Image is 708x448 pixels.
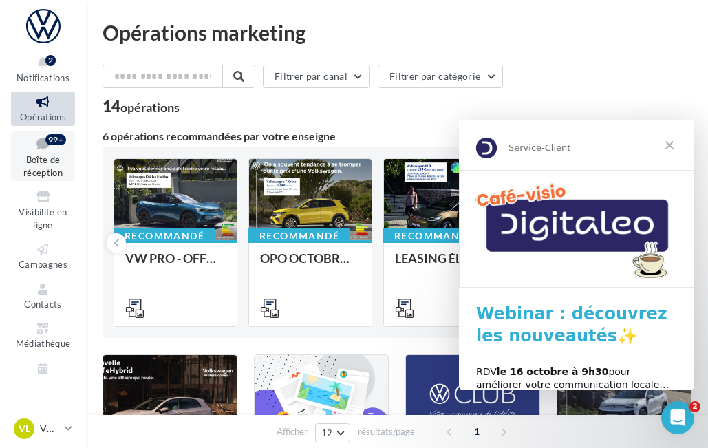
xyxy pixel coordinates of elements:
div: 6 opérations recommandées par votre enseigne [103,131,669,142]
span: 12 [321,427,333,438]
div: RDV pour améliorer votre communication locale… et attirer plus de clients ! [17,245,218,286]
button: Filtrer par canal [263,65,370,88]
div: OPO OCTOBRE 2025 [260,251,361,279]
span: Afficher [277,425,308,438]
b: le 16 octobre à 9h30 [38,246,150,257]
a: VL VW LE PLESSIS [11,416,75,442]
iframe: Intercom live chat message [459,120,694,390]
div: Recommandé [248,228,350,244]
span: Notifications [17,72,69,83]
a: Calendrier [11,358,75,392]
span: Opérations [20,111,66,122]
a: Campagnes [11,239,75,273]
span: Médiathèque [16,338,71,349]
span: Boîte de réception [23,154,63,178]
div: 2 [45,55,56,66]
span: Campagnes [19,259,67,270]
button: Filtrer par catégorie [378,65,503,88]
div: Recommandé [114,228,215,244]
span: VL [19,422,30,436]
div: 99+ [45,134,66,145]
a: Opérations [11,92,75,125]
a: Visibilité en ligne [11,186,75,233]
span: Visibilité en ligne [19,206,67,231]
div: opérations [120,101,180,114]
div: LEASING ÉLECTRIQUE 2025 [395,251,495,279]
span: 1 [466,420,488,442]
span: résultats/page [358,425,415,438]
div: Opérations marketing [103,22,691,43]
span: 2 [689,401,700,412]
a: Contacts [11,279,75,312]
div: 14 [103,99,180,114]
iframe: Intercom live chat [661,401,694,434]
button: 12 [315,423,350,442]
div: VW PRO - OFFRE OCTOBRE 25 [125,251,226,279]
a: Médiathèque [11,318,75,352]
div: Recommandé [383,228,485,244]
a: Boîte de réception99+ [11,131,75,182]
button: Notifications 2 [11,52,75,86]
p: VW LE PLESSIS [40,422,59,436]
span: Contacts [24,299,62,310]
